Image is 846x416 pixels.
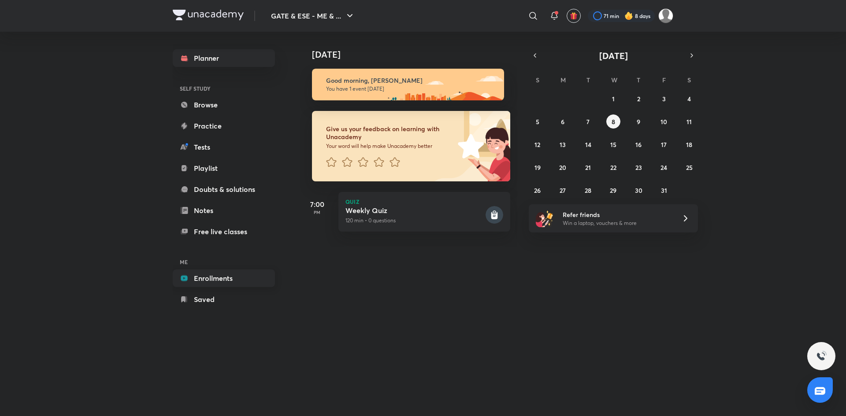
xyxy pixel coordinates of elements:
abbr: October 14, 2025 [585,140,591,149]
button: October 21, 2025 [581,160,595,174]
button: October 10, 2025 [657,114,671,129]
button: [DATE] [541,49,686,62]
button: October 13, 2025 [556,137,570,151]
abbr: October 16, 2025 [635,140,642,149]
h6: Give us your feedback on learning with Unacademy [326,125,455,141]
abbr: Tuesday [586,76,590,84]
button: October 11, 2025 [682,114,696,129]
button: October 7, 2025 [581,114,595,129]
abbr: October 11, 2025 [686,118,692,126]
h5: 7:00 [300,199,335,210]
button: October 27, 2025 [556,183,570,197]
h4: [DATE] [312,49,519,60]
a: Notes [173,202,275,219]
abbr: Wednesday [611,76,617,84]
button: October 6, 2025 [556,114,570,129]
h6: Refer friends [563,210,671,219]
p: Win a laptop, vouchers & more [563,219,671,227]
p: You have 1 event [DATE] [326,85,496,92]
button: October 2, 2025 [631,92,646,106]
abbr: October 8, 2025 [612,118,615,126]
abbr: October 23, 2025 [635,163,642,172]
span: [DATE] [599,50,628,62]
img: Prakhar Mishra [658,8,673,23]
button: October 5, 2025 [531,114,545,129]
img: avatar [570,12,578,20]
button: GATE & ESE - ME & ... [266,7,360,25]
abbr: Thursday [637,76,640,84]
button: October 19, 2025 [531,160,545,174]
abbr: October 18, 2025 [686,140,692,149]
abbr: October 27, 2025 [560,186,566,195]
a: Saved [173,291,275,308]
abbr: October 5, 2025 [536,118,539,126]
abbr: October 15, 2025 [610,140,616,149]
img: referral [536,210,553,227]
abbr: October 22, 2025 [610,163,616,172]
button: October 30, 2025 [631,183,646,197]
button: October 26, 2025 [531,183,545,197]
button: October 4, 2025 [682,92,696,106]
abbr: October 25, 2025 [686,163,693,172]
button: October 31, 2025 [657,183,671,197]
button: October 29, 2025 [606,183,620,197]
a: Practice [173,117,275,135]
abbr: October 10, 2025 [660,118,667,126]
button: October 9, 2025 [631,114,646,129]
abbr: October 12, 2025 [534,140,540,149]
button: October 20, 2025 [556,160,570,174]
a: Browse [173,96,275,114]
a: Tests [173,138,275,156]
abbr: October 9, 2025 [637,118,640,126]
button: October 28, 2025 [581,183,595,197]
button: avatar [567,9,581,23]
img: feedback_image [428,111,510,181]
a: Planner [173,49,275,67]
abbr: October 21, 2025 [585,163,591,172]
abbr: October 7, 2025 [586,118,590,126]
button: October 15, 2025 [606,137,620,151]
p: Quiz [345,199,503,204]
button: October 12, 2025 [531,137,545,151]
p: 120 min • 0 questions [345,217,484,225]
button: October 22, 2025 [606,160,620,174]
button: October 18, 2025 [682,137,696,151]
abbr: October 24, 2025 [660,163,667,172]
img: morning [312,69,504,100]
abbr: Friday [662,76,666,84]
abbr: October 4, 2025 [687,95,691,103]
img: Company Logo [173,10,244,20]
img: ttu [816,351,827,361]
img: streak [624,11,633,20]
abbr: October 20, 2025 [559,163,566,172]
p: PM [300,210,335,215]
abbr: October 13, 2025 [560,140,566,149]
abbr: October 1, 2025 [612,95,615,103]
abbr: Saturday [687,76,691,84]
button: October 23, 2025 [631,160,646,174]
abbr: October 29, 2025 [610,186,616,195]
p: Your word will help make Unacademy better [326,143,455,150]
a: Company Logo [173,10,244,22]
abbr: October 17, 2025 [661,140,667,149]
button: October 24, 2025 [657,160,671,174]
abbr: October 6, 2025 [561,118,564,126]
abbr: October 19, 2025 [534,163,541,172]
button: October 3, 2025 [657,92,671,106]
a: Playlist [173,159,275,177]
abbr: October 26, 2025 [534,186,541,195]
h5: Weekly Quiz [345,206,484,215]
h6: SELF STUDY [173,81,275,96]
a: Doubts & solutions [173,180,275,198]
button: October 8, 2025 [606,114,620,129]
button: October 14, 2025 [581,137,595,151]
abbr: October 31, 2025 [661,186,667,195]
a: Free live classes [173,223,275,240]
abbr: October 2, 2025 [637,95,640,103]
abbr: Sunday [536,76,539,84]
button: October 25, 2025 [682,160,696,174]
h6: Good morning, [PERSON_NAME] [326,77,496,85]
abbr: October 30, 2025 [635,186,642,195]
button: October 16, 2025 [631,137,646,151]
abbr: Monday [560,76,566,84]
